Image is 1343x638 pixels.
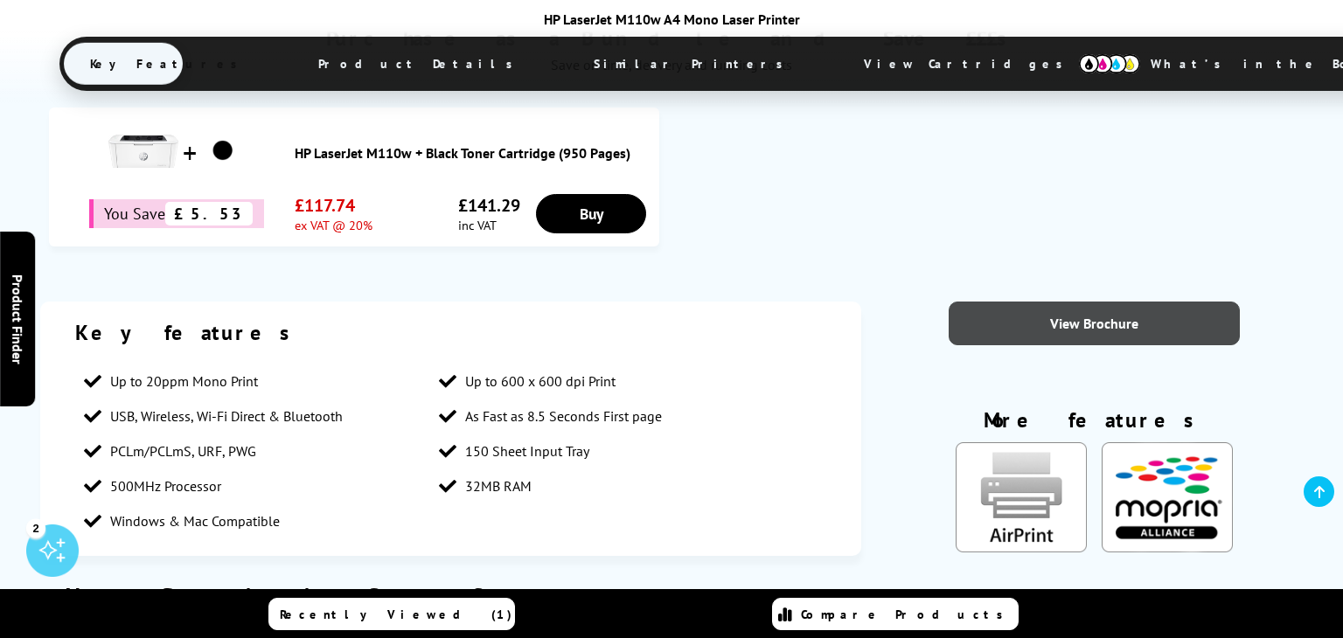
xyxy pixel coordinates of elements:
a: Buy [536,194,645,233]
a: Recently Viewed (1) [268,598,515,630]
span: Product Finder [9,274,26,364]
div: View Detailed Specification [58,582,843,609]
span: £5.53 [165,202,253,225]
span: inc VAT [458,217,520,233]
span: Product Details [292,43,548,85]
span: Key Features [64,43,273,85]
a: KeyFeatureModal324 [1102,538,1233,556]
img: HP LaserJet M110w + Black Toner Cartridge (950 Pages) [201,129,245,173]
span: PCLm/PCLmS, URF, PWG [110,442,256,460]
a: KeyFeatureModal85 [956,538,1087,556]
img: AirPrint [956,442,1087,553]
div: Key features [75,319,825,346]
div: More features [949,406,1241,442]
div: HP LaserJet M110w A4 Mono Laser Printer [59,10,1284,28]
span: ex VAT @ 20% [295,217,372,233]
span: 500MHz Processor [110,477,221,495]
div: 2 [26,518,45,537]
span: As Fast as 8.5 Seconds First page [465,407,662,425]
span: £141.29 [458,194,520,217]
span: Up to 20ppm Mono Print [110,372,258,390]
span: USB, Wireless, Wi-Fi Direct & Bluetooth [110,407,343,425]
span: Up to 600 x 600 dpi Print [465,372,616,390]
span: View Cartridges [838,41,1105,87]
span: Windows & Mac Compatible [110,512,280,530]
a: HP LaserJet M110w + Black Toner Cartridge (950 Pages) [295,144,651,162]
span: Recently Viewed (1) [280,607,512,622]
span: 32MB RAM [465,477,532,495]
a: View Brochure [949,302,1241,345]
img: HP LaserJet M110w + Black Toner Cartridge (950 Pages) [108,116,178,186]
span: 150 Sheet Input Tray [465,442,589,460]
span: Similar Printers [567,43,818,85]
img: cmyk-icon.svg [1079,54,1140,73]
div: You Save [89,199,264,228]
a: Compare Products [772,598,1019,630]
span: £117.74 [295,194,372,217]
span: Compare Products [801,607,1012,622]
img: Mopria Certified [1102,442,1233,553]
